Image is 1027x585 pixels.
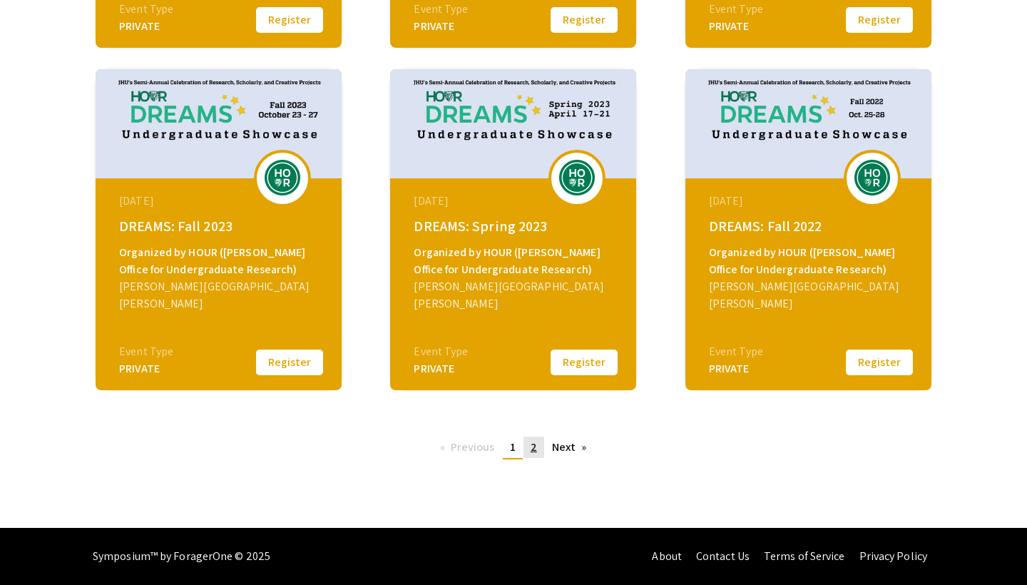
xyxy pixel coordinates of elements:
[119,193,322,210] div: [DATE]
[696,549,750,564] a: Contact Us
[556,160,598,195] img: dreams-spring-2023_eventLogo_75360d_.png
[11,521,61,574] iframe: Chat
[685,69,931,178] img: dreams-fall-2022_eventCoverPhoto_564f57__thumb.jpg
[119,343,173,360] div: Event Type
[709,278,911,312] div: [PERSON_NAME][GEOGRAPHIC_DATA][PERSON_NAME]
[414,215,616,237] div: DREAMS: Spring 2023
[261,160,304,195] img: dreams-fall-2023_eventLogo_4fff3a_.png
[652,549,682,564] a: About
[851,160,894,195] img: dreams-fall-2022_eventLogo_81fd70_.png
[93,528,270,585] div: Symposium™ by ForagerOne © 2025
[844,347,915,377] button: Register
[531,439,537,454] span: 2
[709,18,763,35] div: PRIVATE
[414,343,468,360] div: Event Type
[545,437,594,458] a: Next page
[414,244,616,278] div: Organized by HOUR ([PERSON_NAME] Office for Undergraduate Research)
[709,244,911,278] div: Organized by HOUR ([PERSON_NAME] Office for Undergraduate Research)
[414,193,616,210] div: [DATE]
[844,5,915,35] button: Register
[96,69,342,178] img: dreams-fall-2023_eventCoverPhoto_d3d732__thumb.jpg
[390,69,636,178] img: dreams-spring-2023_eventCoverPhoto_a4ac1d__thumb.jpg
[548,5,620,35] button: Register
[510,439,516,454] span: 1
[548,347,620,377] button: Register
[433,437,595,459] ul: Pagination
[709,1,763,18] div: Event Type
[119,215,322,237] div: DREAMS: Fall 2023
[414,18,468,35] div: PRIVATE
[709,193,911,210] div: [DATE]
[254,5,325,35] button: Register
[414,278,616,312] div: [PERSON_NAME][GEOGRAPHIC_DATA][PERSON_NAME]
[709,343,763,360] div: Event Type
[414,1,468,18] div: Event Type
[119,244,322,278] div: Organized by HOUR ([PERSON_NAME] Office for Undergraduate Research)
[119,18,173,35] div: PRIVATE
[709,360,763,377] div: PRIVATE
[414,360,468,377] div: PRIVATE
[709,215,911,237] div: DREAMS: Fall 2022
[119,278,322,312] div: [PERSON_NAME][GEOGRAPHIC_DATA][PERSON_NAME]
[764,549,845,564] a: Terms of Service
[119,1,173,18] div: Event Type
[254,347,325,377] button: Register
[859,549,927,564] a: Privacy Policy
[451,439,495,454] span: Previous
[119,360,173,377] div: PRIVATE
